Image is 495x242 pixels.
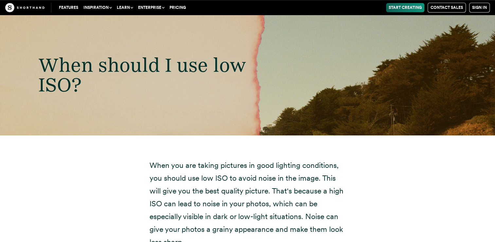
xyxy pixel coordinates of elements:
button: Learn [114,3,135,12]
button: Enterprise [135,3,167,12]
a: Start Creating [386,3,424,12]
button: Inspiration [81,3,114,12]
a: Features [56,3,81,12]
a: Contact Sales [428,3,466,12]
a: Sign in [469,3,490,12]
span: When should I use low ISO? [38,53,246,96]
a: Pricing [167,3,188,12]
img: The Craft [5,3,44,12]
